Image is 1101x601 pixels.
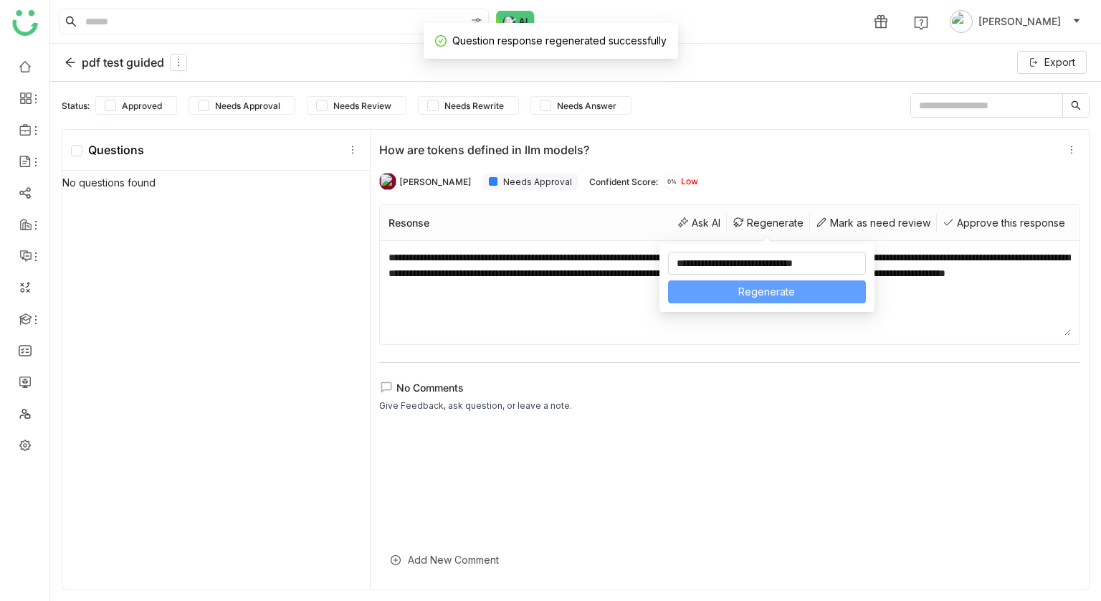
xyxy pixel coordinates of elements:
div: Regenerate [727,214,810,232]
span: Question response regenerated successfully [452,34,667,47]
span: No Comments [396,382,464,394]
img: avatar [950,10,973,33]
span: Export [1044,55,1075,70]
div: Give Feedback, ask question, or leave a note. [379,399,572,413]
div: No questions found [62,171,370,592]
span: Approved [116,100,168,111]
img: help.svg [914,16,928,30]
div: Confident Score: [589,176,658,187]
button: Export [1017,51,1087,74]
img: 614311cd187b40350527aed2 [379,173,396,190]
span: Needs Answer [551,100,622,111]
img: ask-buddy-normal.svg [496,11,535,32]
span: [PERSON_NAME] [978,14,1061,29]
span: Needs Rewrite [439,100,510,111]
div: How are tokens defined in llm models? [379,143,1057,157]
span: Needs Review [328,100,397,111]
div: Resonse [389,217,429,229]
span: 0% [664,179,681,184]
button: Regenerate [668,280,866,303]
img: logo [12,10,38,36]
img: lms-comment.svg [379,380,394,394]
button: [PERSON_NAME] [947,10,1084,33]
div: Questions [71,143,144,157]
img: search-type.svg [471,16,482,28]
div: Low [664,173,698,190]
span: Needs Approval [209,100,286,111]
div: Ask AI [672,214,727,232]
div: Status: [62,100,90,111]
div: Approve this response [937,214,1071,232]
div: Add New Comment [379,542,1080,577]
div: [PERSON_NAME] [399,176,472,187]
div: Mark as need review [810,214,937,232]
div: pdf test guided [65,54,187,71]
span: Regenerate [738,284,795,300]
div: Needs Approval [483,174,578,190]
